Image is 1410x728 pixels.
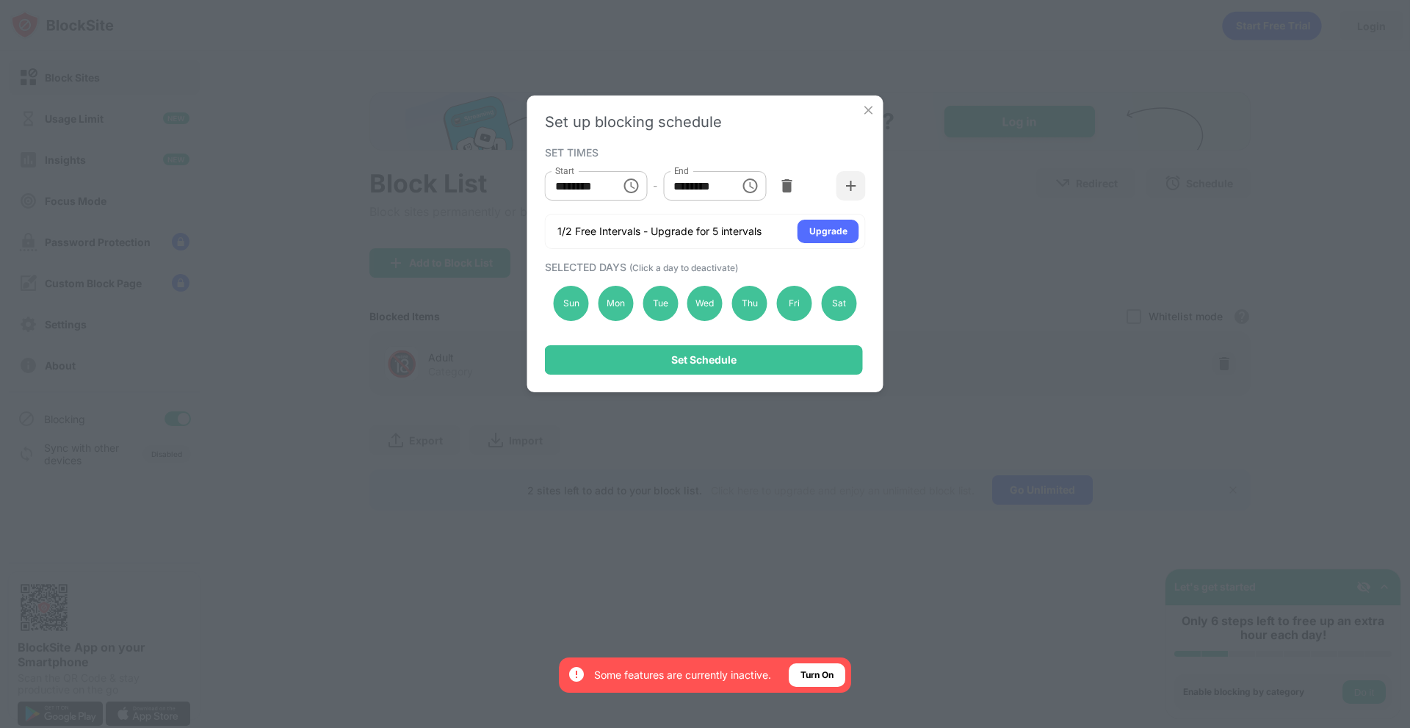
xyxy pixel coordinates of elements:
img: error-circle-white.svg [568,666,585,683]
div: Set up blocking schedule [545,113,866,131]
div: SET TIMES [545,146,862,158]
span: (Click a day to deactivate) [629,262,738,273]
label: Start [555,165,574,177]
div: Turn On [800,668,834,682]
div: - [653,178,657,194]
div: Some features are currently inactive. [594,668,771,682]
button: Choose time, selected time is 10:00 AM [616,171,646,201]
div: 1/2 Free Intervals - Upgrade for 5 intervals [557,224,762,239]
div: Thu [732,286,767,321]
img: x-button.svg [861,103,876,118]
div: Set Schedule [671,354,737,366]
div: Sat [821,286,856,321]
div: Fri [777,286,812,321]
div: Sun [554,286,589,321]
div: SELECTED DAYS [545,261,862,273]
label: End [673,165,689,177]
div: Mon [598,286,633,321]
div: Upgrade [809,224,847,239]
div: Tue [643,286,678,321]
div: Wed [687,286,723,321]
button: Choose time, selected time is 1:00 PM [735,171,764,201]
